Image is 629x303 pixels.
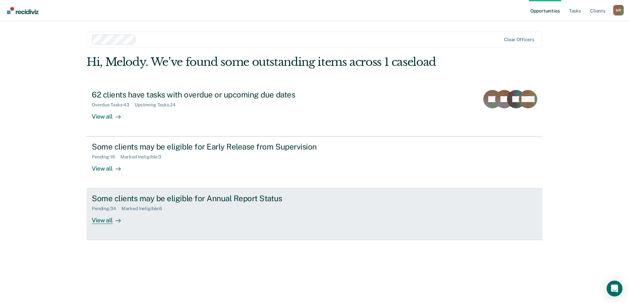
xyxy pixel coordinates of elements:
button: Profile dropdown button [613,5,624,15]
div: Some clients may be eligible for Early Release from Supervision [92,142,323,151]
div: Some clients may be eligible for Annual Report Status [92,194,323,203]
a: Some clients may be eligible for Early Release from SupervisionPending:16Marked Ineligible:3View all [87,136,542,188]
a: 62 clients have tasks with overdue or upcoming due datesOverdue Tasks:43Upcoming Tasks:24View all [87,85,542,136]
div: Pending : 34 [92,206,121,211]
div: Overdue Tasks : 43 [92,102,135,108]
div: Open Intercom Messenger [607,281,622,296]
div: Clear officers [504,37,534,42]
div: Marked Ineligible : 3 [120,154,166,160]
div: Pending : 16 [92,154,120,160]
div: 62 clients have tasks with overdue or upcoming due dates [92,90,323,99]
div: View all [92,211,129,224]
img: Recidiviz [7,7,38,14]
a: Some clients may be eligible for Annual Report StatusPending:34Marked Ineligible:6View all [87,188,542,240]
div: Marked Ineligible : 6 [121,206,167,211]
div: View all [92,107,129,120]
div: View all [92,160,129,173]
div: Upcoming Tasks : 24 [135,102,181,108]
div: Hi, Melody. We’ve found some outstanding items across 1 caseload [87,55,451,69]
div: M R [613,5,624,15]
